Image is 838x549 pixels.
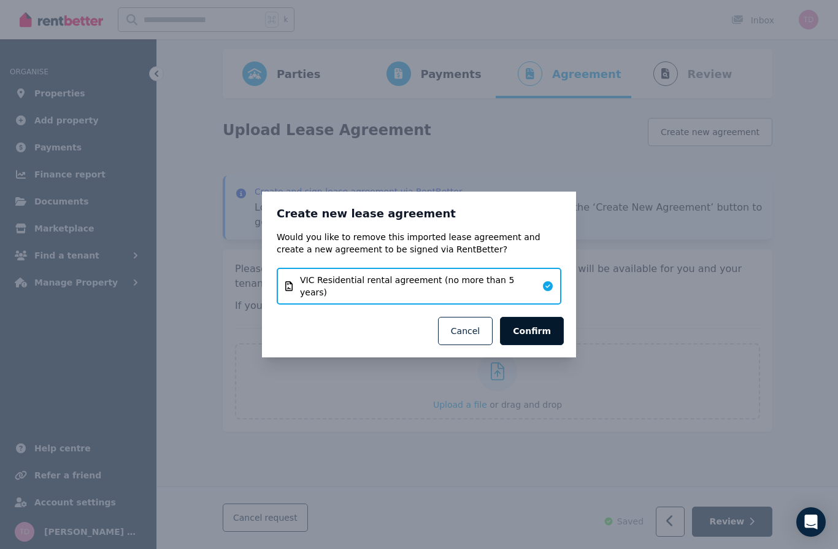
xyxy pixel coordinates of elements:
h3: Create new lease agreement [277,206,561,221]
button: Confirm [500,317,564,345]
p: Would you like to remove this imported lease agreement and create a new agreement to be signed vi... [277,231,561,255]
span: VIC Residential rental agreement (no more than 5 years) [300,274,536,298]
button: Cancel [438,317,493,345]
div: Open Intercom Messenger [796,507,826,537]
